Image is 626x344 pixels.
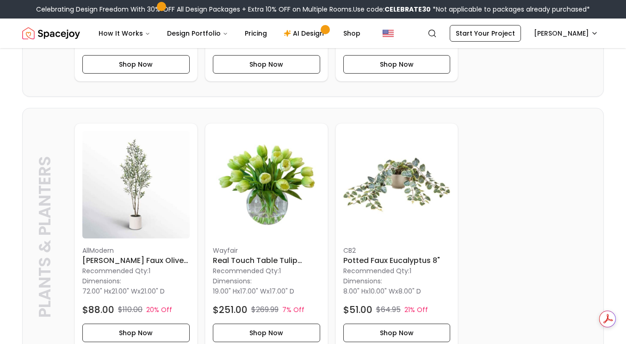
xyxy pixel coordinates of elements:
h6: Real Touch Table Tulip Centerpiece in [GEOGRAPHIC_DATA] [213,255,320,266]
span: 17.00" D [270,287,294,296]
span: 8.00" H [343,287,366,296]
h4: $51.00 [343,303,372,316]
span: 72.00" H [82,287,108,296]
p: $269.99 [251,304,279,315]
h4: $251.00 [213,303,248,316]
img: United States [383,28,394,39]
span: 21.00" D [141,287,165,296]
p: Dimensions: [343,275,382,287]
img: Real Touch Table Tulip Centerpiece in Vase image [213,131,320,238]
span: Use code: [353,5,431,14]
button: [PERSON_NAME] [528,25,604,42]
a: Shop [336,24,368,43]
p: Wayfair [213,246,320,255]
span: 19.00" H [213,287,237,296]
b: CELEBRATE30 [384,5,431,14]
span: 17.00" W [240,287,267,296]
p: Dimensions: [213,275,252,287]
button: Shop Now [343,55,451,74]
nav: Global [22,19,604,48]
span: 8.00" D [398,287,421,296]
img: Spacejoy Logo [22,24,80,43]
p: Recommended Qty: 1 [82,266,190,275]
p: 7% Off [282,305,304,314]
p: x x [82,287,165,296]
a: Start Your Project [450,25,521,42]
span: *Not applicable to packages already purchased* [431,5,590,14]
p: $64.95 [376,304,401,315]
h4: $88.00 [82,303,114,316]
button: Shop Now [343,324,451,342]
a: Spacejoy [22,24,80,43]
div: Celebrating Design Freedom With 30% OFF All Design Packages + Extra 10% OFF on Multiple Rooms. [36,5,590,14]
button: Shop Now [213,324,320,342]
p: 21% Off [404,305,428,314]
h6: Potted Faux Eucalyptus 8" [343,255,451,266]
p: 20% Off [146,305,172,314]
span: 10.00" W [369,287,395,296]
p: x x [213,287,294,296]
p: Recommended Qty: 1 [213,266,320,275]
p: Dimensions: [82,275,121,287]
button: Shop Now [213,55,320,74]
p: x x [343,287,421,296]
button: How It Works [91,24,158,43]
p: Recommended Qty: 1 [343,266,451,275]
button: Design Portfolio [160,24,236,43]
h6: [PERSON_NAME] Faux Olive Tree in White Planter [82,255,190,266]
a: AI Design [276,24,334,43]
img: Adcock Faux Olive Tree in White Planter image [82,131,190,238]
p: CB2 [343,246,451,255]
button: Shop Now [82,55,190,74]
nav: Main [91,24,368,43]
button: Shop Now [82,324,190,342]
img: Potted Faux Eucalyptus 8" image [343,131,451,238]
span: 21.00" W [112,287,137,296]
a: Pricing [237,24,274,43]
p: $110.00 [118,304,143,315]
p: AllModern [82,246,190,255]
